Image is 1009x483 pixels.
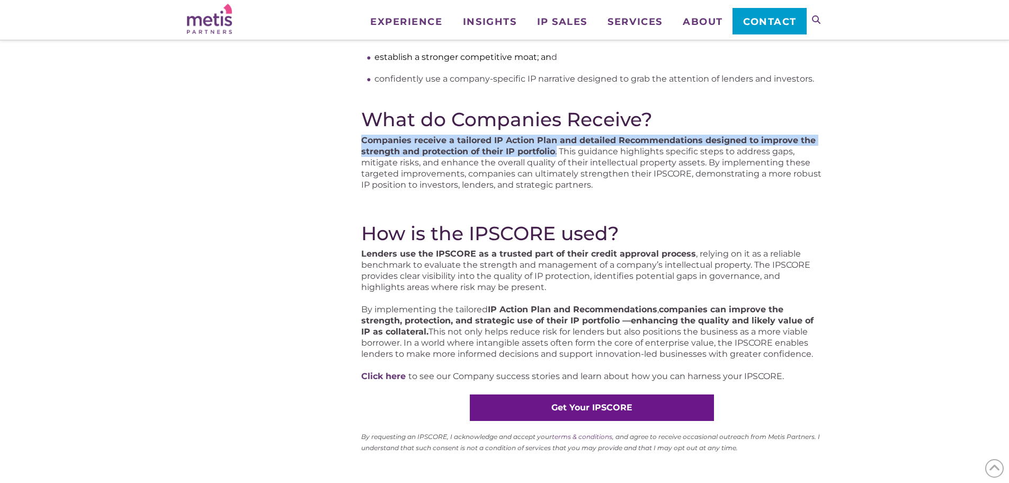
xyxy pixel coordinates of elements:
a: Contact [733,8,806,34]
strong: IP Action Plan and Recommendations [488,304,657,314]
p: to see our Company success stories and learn about how you can harness your IPSCORE. [361,371,822,382]
strong: Lenders use the IPSCORE as a trusted part of their credit approval process [361,249,696,259]
strong: Get Your IPSCORE [551,402,632,412]
p: , relying on it as a reliable benchmark to evaluate the strength and management of a company’s in... [361,248,822,293]
img: Metis Partners [187,4,232,34]
span: About [683,17,723,27]
a: Get Your IPSCORE [470,394,714,421]
span: establish a stronger competitive moat; an [374,52,551,62]
strong: companies can improve the strength, protection, and strategic use of their IP portfolio —enhancin... [361,304,814,337]
p: By implementing the tailored , This not only helps reduce risk for lenders but also positions the... [361,304,822,359]
span: IP Sales [537,17,587,27]
span: Contact [743,17,797,27]
p: . This guidance highlights specific steps to address gaps, mitigate risks, and enhance the overal... [361,135,822,190]
span: Experience [370,17,442,27]
span: Insights [463,17,516,27]
li: d [374,51,822,63]
h2: What do Companies Receive? [361,108,822,130]
span: Services [608,17,662,27]
a: Click here [361,371,406,381]
sup: By requesting an IPSCORE, I acknowledge and accept your , and agree to receive occasional outreac... [361,433,820,452]
span: Back to Top [985,459,1004,478]
a: terms & conditions [552,433,612,441]
strong: Companies receive a tailored IP Action Plan and detailed Recommendations designed to improve the ... [361,135,816,156]
li: confidently use a company-specific IP narrative designed to grab the attention of lenders and inv... [374,73,822,84]
h2: How is the IPSCORE used? [361,222,822,244]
